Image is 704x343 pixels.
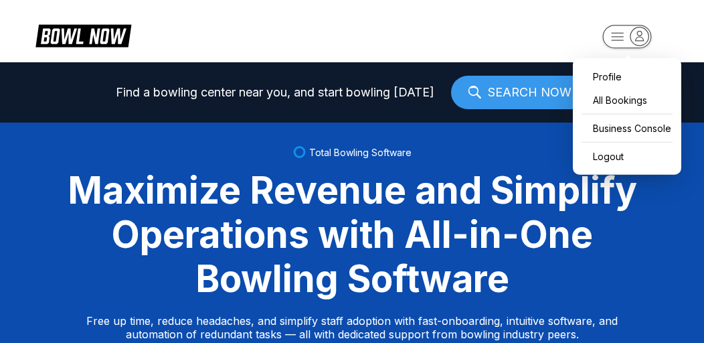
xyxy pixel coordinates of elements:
[51,168,653,301] div: Maximize Revenue and Simplify Operations with All-in-One Bowling Software
[451,76,588,109] a: SEARCH NOW
[580,88,675,112] a: All Bookings
[580,65,675,88] a: Profile
[309,147,412,158] span: Total Bowling Software
[580,145,627,168] button: Logout
[116,86,434,99] span: Find a bowling center near you, and start bowling [DATE]
[580,117,675,140] a: Business Console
